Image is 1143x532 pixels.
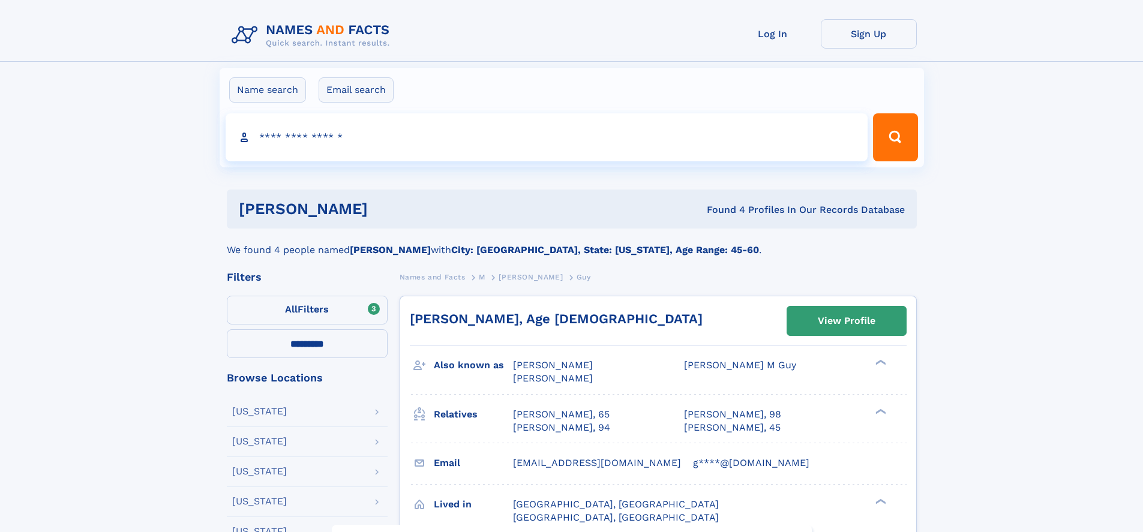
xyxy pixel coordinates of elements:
[227,296,388,324] label: Filters
[227,229,917,257] div: We found 4 people named with .
[479,273,485,281] span: M
[319,77,394,103] label: Email search
[513,498,719,510] span: [GEOGRAPHIC_DATA], [GEOGRAPHIC_DATA]
[513,408,610,421] a: [PERSON_NAME], 65
[226,113,868,161] input: search input
[434,404,513,425] h3: Relatives
[684,421,781,434] a: [PERSON_NAME], 45
[513,457,681,468] span: [EMAIL_ADDRESS][DOMAIN_NAME]
[787,306,906,335] a: View Profile
[232,497,287,506] div: [US_STATE]
[227,372,388,383] div: Browse Locations
[821,19,917,49] a: Sign Up
[818,307,875,335] div: View Profile
[684,408,781,421] a: [PERSON_NAME], 98
[684,359,796,371] span: [PERSON_NAME] M Guy
[227,19,400,52] img: Logo Names and Facts
[513,372,593,384] span: [PERSON_NAME]
[513,512,719,523] span: [GEOGRAPHIC_DATA], [GEOGRAPHIC_DATA]
[451,244,759,256] b: City: [GEOGRAPHIC_DATA], State: [US_STATE], Age Range: 45-60
[232,467,287,476] div: [US_STATE]
[513,359,593,371] span: [PERSON_NAME]
[872,497,887,505] div: ❯
[350,244,431,256] b: [PERSON_NAME]
[873,113,917,161] button: Search Button
[577,273,591,281] span: Guy
[232,437,287,446] div: [US_STATE]
[232,407,287,416] div: [US_STATE]
[239,202,538,217] h1: [PERSON_NAME]
[227,272,388,282] div: Filters
[285,303,298,315] span: All
[499,269,563,284] a: [PERSON_NAME]
[872,407,887,415] div: ❯
[499,273,563,281] span: [PERSON_NAME]
[872,359,887,366] div: ❯
[513,421,610,434] a: [PERSON_NAME], 94
[537,203,905,217] div: Found 4 Profiles In Our Records Database
[410,311,703,326] a: [PERSON_NAME], Age [DEMOGRAPHIC_DATA]
[434,453,513,473] h3: Email
[229,77,306,103] label: Name search
[479,269,485,284] a: M
[434,494,513,515] h3: Lived in
[400,269,466,284] a: Names and Facts
[434,355,513,375] h3: Also known as
[725,19,821,49] a: Log In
